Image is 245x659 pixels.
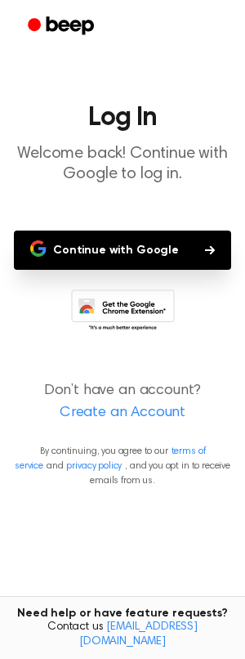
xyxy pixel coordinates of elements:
[79,621,198,648] a: [EMAIL_ADDRESS][DOMAIN_NAME]
[10,621,235,649] span: Contact us
[13,380,232,424] p: Don’t have an account?
[16,11,109,43] a: Beep
[14,231,231,270] button: Continue with Google
[13,144,232,185] p: Welcome back! Continue with Google to log in.
[13,444,232,488] p: By continuing, you agree to our and , and you opt in to receive emails from us.
[16,402,229,424] a: Create an Account
[66,461,122,471] a: privacy policy
[13,105,232,131] h1: Log In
